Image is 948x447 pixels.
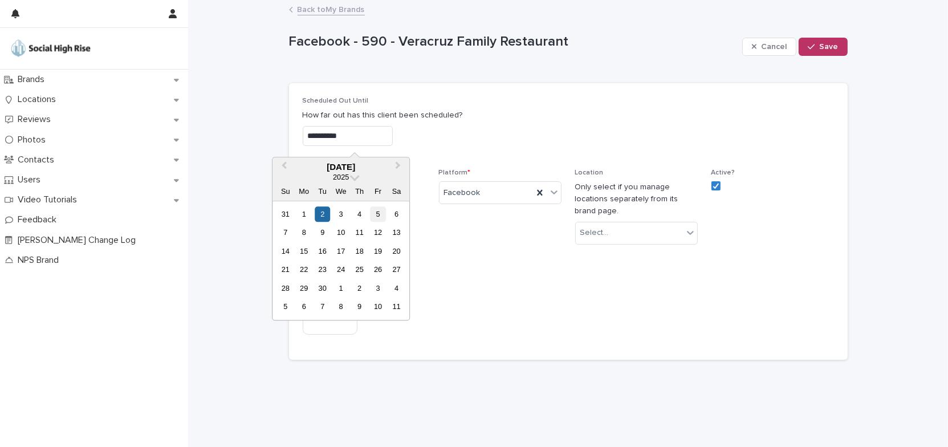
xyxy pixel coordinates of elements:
p: How far out has this client been scheduled? [303,109,834,121]
span: Save [820,43,839,51]
div: Choose Tuesday, October 7th, 2025 [315,299,330,315]
span: Cancel [761,43,787,51]
div: Choose Saturday, October 11th, 2025 [389,299,404,315]
div: Choose Thursday, October 9th, 2025 [352,299,367,315]
p: Feedback [13,214,66,225]
p: Facebook - 590 - Veracruz Family Restaurant [289,34,738,50]
div: Choose Saturday, September 13th, 2025 [389,225,404,241]
div: Choose Saturday, September 27th, 2025 [389,262,404,278]
p: Photos [13,135,55,145]
div: Choose Friday, September 26th, 2025 [371,262,386,278]
div: Fr [371,184,386,200]
div: Choose Tuesday, September 16th, 2025 [315,243,330,259]
p: Brands [13,74,54,85]
div: Choose Wednesday, October 8th, 2025 [333,299,349,315]
div: Choose Wednesday, October 1st, 2025 [333,281,349,296]
p: [PERSON_NAME] Change Log [13,235,145,246]
div: Tu [315,184,330,200]
div: Choose Monday, September 15th, 2025 [296,243,312,259]
div: Choose Thursday, October 2nd, 2025 [352,281,367,296]
button: Save [799,38,847,56]
div: Sa [389,184,404,200]
p: Users [13,174,50,185]
div: Choose Friday, October 10th, 2025 [371,299,386,315]
div: Su [278,184,293,200]
button: Previous Month [274,159,292,177]
img: o5DnuTxEQV6sW9jFYBBf [9,37,92,60]
div: Choose Monday, September 29th, 2025 [296,281,312,296]
div: Choose Sunday, September 21st, 2025 [278,262,293,278]
div: Choose Friday, September 5th, 2025 [371,206,386,222]
div: Choose Thursday, September 18th, 2025 [352,243,367,259]
p: Reviews [13,114,60,125]
div: Choose Sunday, September 14th, 2025 [278,243,293,259]
div: Choose Wednesday, September 10th, 2025 [333,225,349,241]
div: Choose Wednesday, September 17th, 2025 [333,243,349,259]
div: Mo [296,184,312,200]
div: month 2025-09 [276,205,406,316]
button: Next Month [390,159,408,177]
div: Choose Sunday, August 31st, 2025 [278,206,293,222]
div: Select... [580,227,609,239]
span: Location [575,169,604,176]
p: Video Tutorials [13,194,86,205]
button: Cancel [742,38,797,56]
div: Choose Tuesday, September 9th, 2025 [315,225,330,241]
div: Th [352,184,367,200]
span: Facebook [444,187,481,199]
span: 2025 [333,173,349,182]
div: Choose Monday, September 22nd, 2025 [296,262,312,278]
div: Choose Wednesday, September 3rd, 2025 [333,206,349,222]
div: [DATE] [272,162,409,172]
div: Choose Sunday, September 7th, 2025 [278,225,293,241]
div: Choose Thursday, September 4th, 2025 [352,206,367,222]
div: Choose Monday, October 6th, 2025 [296,299,312,315]
div: Choose Sunday, October 5th, 2025 [278,299,293,315]
a: Back toMy Brands [298,2,365,15]
p: Only select if you manage locations separately from its brand page. [575,181,698,217]
div: Choose Friday, September 12th, 2025 [371,225,386,241]
p: NPS Brand [13,255,68,266]
span: Platform [439,169,471,176]
div: Choose Thursday, September 11th, 2025 [352,225,367,241]
div: Choose Saturday, October 4th, 2025 [389,281,404,296]
div: Choose Thursday, September 25th, 2025 [352,262,367,278]
p: Locations [13,94,65,105]
span: Scheduled Out Until [303,97,369,104]
div: Choose Wednesday, September 24th, 2025 [333,262,349,278]
div: Choose Monday, September 8th, 2025 [296,225,312,241]
div: Choose Friday, October 3rd, 2025 [371,281,386,296]
span: Active? [711,169,735,176]
div: We [333,184,349,200]
div: Choose Friday, September 19th, 2025 [371,243,386,259]
p: Contacts [13,155,63,165]
div: Choose Saturday, September 20th, 2025 [389,243,404,259]
div: Choose Tuesday, September 30th, 2025 [315,281,330,296]
div: Choose Sunday, September 28th, 2025 [278,281,293,296]
div: Choose Tuesday, September 23rd, 2025 [315,262,330,278]
div: Choose Monday, September 1st, 2025 [296,206,312,222]
div: Choose Tuesday, September 2nd, 2025 [315,206,330,222]
div: Choose Saturday, September 6th, 2025 [389,206,404,222]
